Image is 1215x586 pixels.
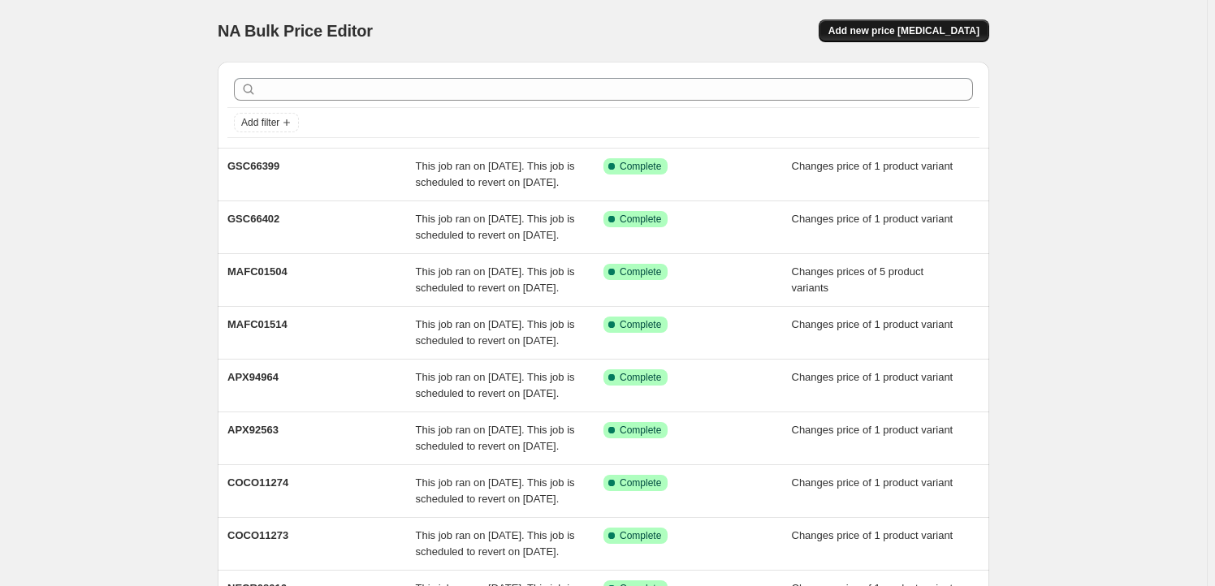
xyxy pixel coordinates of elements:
[792,424,953,436] span: Changes price of 1 product variant
[620,529,661,542] span: Complete
[227,371,279,383] span: APX94964
[792,476,953,489] span: Changes price of 1 product variant
[792,318,953,330] span: Changes price of 1 product variant
[416,476,575,505] span: This job ran on [DATE]. This job is scheduled to revert on [DATE].
[241,116,279,129] span: Add filter
[620,318,661,331] span: Complete
[620,213,661,226] span: Complete
[227,476,288,489] span: COCO11274
[416,265,575,294] span: This job ran on [DATE]. This job is scheduled to revert on [DATE].
[227,265,288,278] span: MAFC01504
[819,19,989,42] button: Add new price [MEDICAL_DATA]
[227,213,279,225] span: GSC66402
[416,529,575,558] span: This job ran on [DATE]. This job is scheduled to revert on [DATE].
[792,371,953,383] span: Changes price of 1 product variant
[227,160,279,172] span: GSC66399
[620,424,661,437] span: Complete
[416,424,575,452] span: This job ran on [DATE]. This job is scheduled to revert on [DATE].
[416,213,575,241] span: This job ran on [DATE]. This job is scheduled to revert on [DATE].
[828,24,979,37] span: Add new price [MEDICAL_DATA]
[792,265,924,294] span: Changes prices of 5 product variants
[792,213,953,225] span: Changes price of 1 product variant
[416,318,575,347] span: This job ran on [DATE]. This job is scheduled to revert on [DATE].
[620,160,661,173] span: Complete
[227,529,288,541] span: COCO11273
[792,160,953,172] span: Changes price of 1 product variant
[234,113,299,132] button: Add filter
[792,529,953,541] span: Changes price of 1 product variant
[416,371,575,399] span: This job ran on [DATE]. This job is scheduled to revert on [DATE].
[620,476,661,489] span: Complete
[227,424,279,436] span: APX92563
[218,22,373,40] span: NA Bulk Price Editor
[227,318,288,330] span: MAFC01514
[416,160,575,188] span: This job ran on [DATE]. This job is scheduled to revert on [DATE].
[620,371,661,384] span: Complete
[620,265,661,278] span: Complete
